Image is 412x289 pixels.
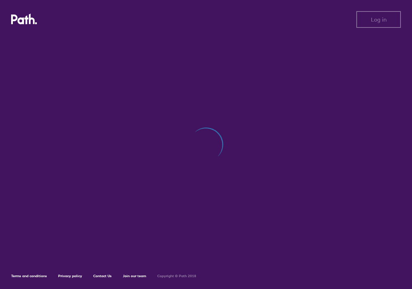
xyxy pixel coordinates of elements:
[123,274,146,278] a: Join our team
[371,16,387,23] span: Log in
[157,274,196,278] h6: Copyright © Path 2018
[11,274,47,278] a: Terms and conditions
[58,274,82,278] a: Privacy policy
[93,274,112,278] a: Contact Us
[356,11,401,28] button: Log in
